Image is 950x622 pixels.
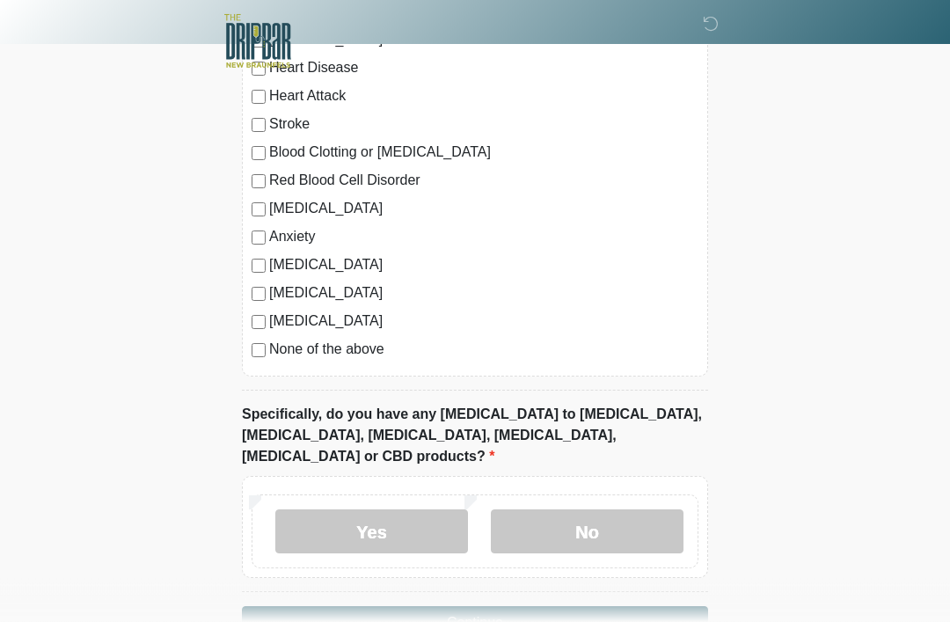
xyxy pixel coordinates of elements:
input: Stroke [252,119,266,133]
input: [MEDICAL_DATA] [252,260,266,274]
label: [MEDICAL_DATA] [269,255,698,276]
label: [MEDICAL_DATA] [269,199,698,220]
input: [MEDICAL_DATA] [252,203,266,217]
label: None of the above [269,340,698,361]
input: [MEDICAL_DATA] [252,288,266,302]
label: Specifically, do you have any [MEDICAL_DATA] to [MEDICAL_DATA], [MEDICAL_DATA], [MEDICAL_DATA], [... [242,405,708,468]
input: [MEDICAL_DATA] [252,316,266,330]
input: None of the above [252,344,266,358]
label: Anxiety [269,227,698,248]
input: Red Blood Cell Disorder [252,175,266,189]
input: Blood Clotting or [MEDICAL_DATA] [252,147,266,161]
label: [MEDICAL_DATA] [269,311,698,333]
label: Heart Attack [269,86,698,107]
input: Anxiety [252,231,266,245]
img: The DRIPBaR - New Braunfels Logo [224,13,291,70]
label: Blood Clotting or [MEDICAL_DATA] [269,143,698,164]
label: No [491,510,683,554]
label: Red Blood Cell Disorder [269,171,698,192]
label: Yes [275,510,468,554]
label: Stroke [269,114,698,135]
label: [MEDICAL_DATA] [269,283,698,304]
input: Heart Attack [252,91,266,105]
